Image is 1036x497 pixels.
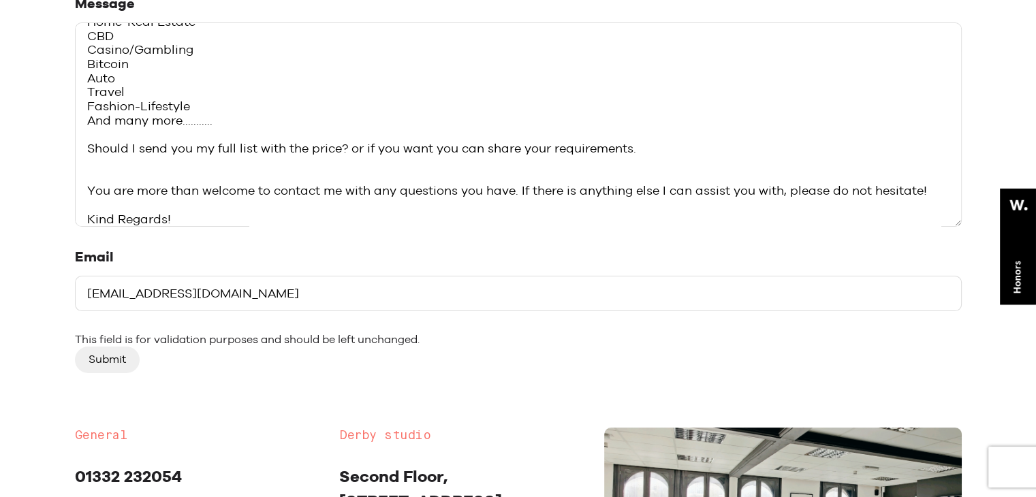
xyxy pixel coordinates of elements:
a: 01332 232054 [75,466,182,486]
label: Email [75,248,962,266]
h2: General [75,428,319,444]
div: This field is for validation purposes and should be left unchanged. [75,333,962,347]
input: Submit [75,347,140,372]
h2: Derby studio [339,428,584,444]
